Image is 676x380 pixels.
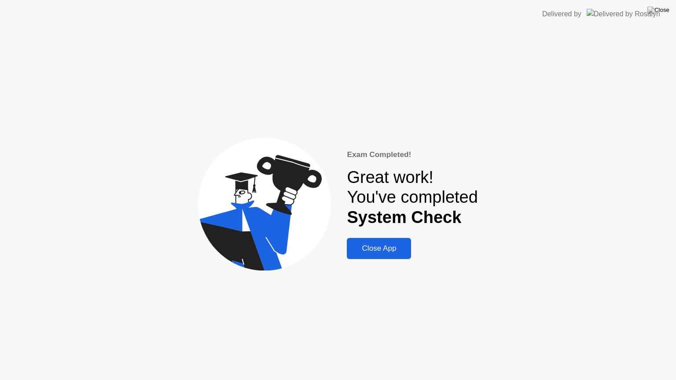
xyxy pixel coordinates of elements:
[347,168,478,228] div: Great work! You've completed
[587,9,660,19] img: Delivered by Rosalyn
[647,7,669,14] img: Close
[347,149,478,161] div: Exam Completed!
[347,238,411,259] button: Close App
[349,244,408,253] div: Close App
[347,208,461,227] b: System Check
[542,9,581,19] div: Delivered by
